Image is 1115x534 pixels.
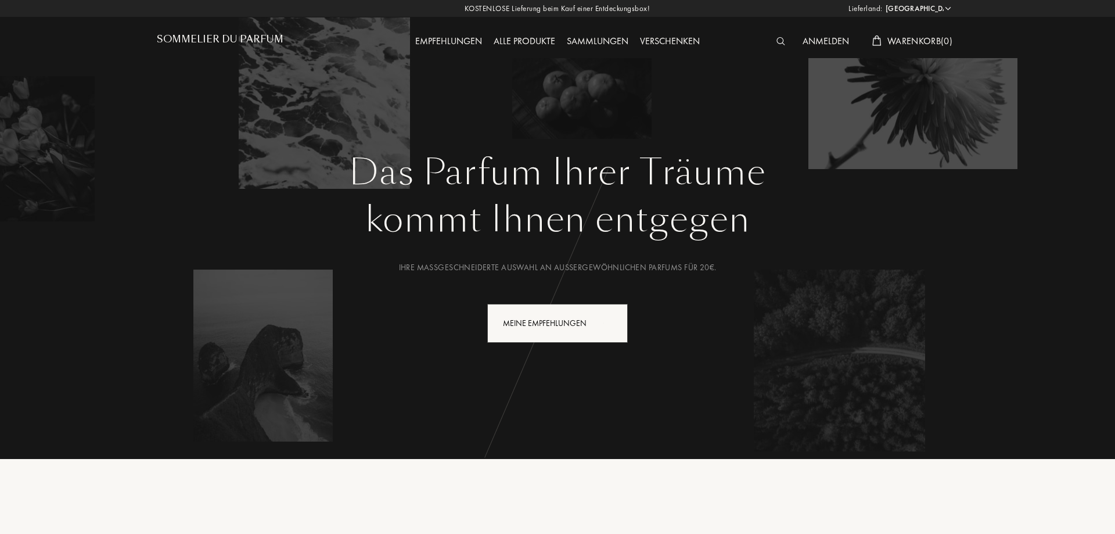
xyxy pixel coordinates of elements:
a: Alle Produkte [488,35,561,47]
a: Verschenken [634,35,706,47]
div: Alle Produkte [488,34,561,49]
div: Ihre maßgeschneiderte Auswahl an außergewöhnlichen Parfums für 20€. [166,261,949,274]
span: Warenkorb ( 0 ) [887,35,952,47]
div: Empfehlungen [409,34,488,49]
div: Sammlungen [561,34,634,49]
h1: Das Parfum Ihrer Träume [166,152,949,193]
div: Anmelden [797,34,855,49]
a: Empfehlungen [409,35,488,47]
div: kommt Ihnen entgegen [166,193,949,246]
div: animation [599,311,623,334]
a: Sammlungen [561,35,634,47]
a: Meine Empfehlungenanimation [479,304,636,343]
img: search_icn_white.svg [776,37,785,45]
a: Sommelier du Parfum [157,34,283,49]
a: Anmelden [797,35,855,47]
div: Meine Empfehlungen [487,304,628,343]
span: Lieferland: [848,3,883,15]
h1: Sommelier du Parfum [157,34,283,45]
div: Verschenken [634,34,706,49]
img: cart_white.svg [872,35,882,46]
